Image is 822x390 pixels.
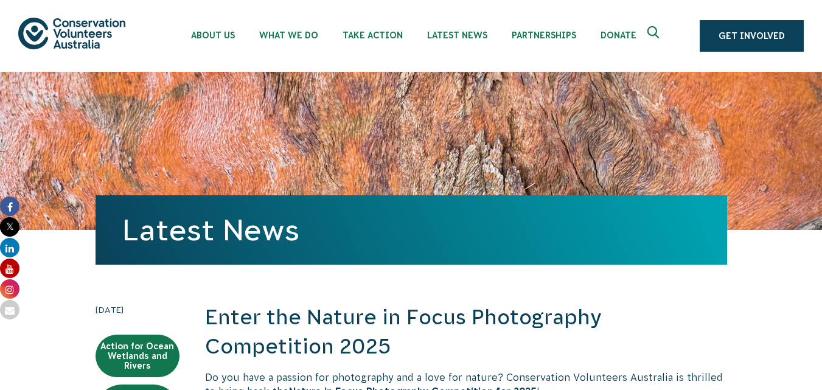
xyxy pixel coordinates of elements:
[191,30,235,40] span: About Us
[205,303,727,361] h2: Enter the Nature in Focus Photography Competition 2025
[601,30,636,40] span: Donate
[259,30,318,40] span: What We Do
[640,21,669,50] button: Expand search box Close search box
[96,335,179,377] a: Action for Ocean Wetlands and Rivers
[700,20,804,52] a: Get Involved
[96,303,179,316] time: [DATE]
[18,18,125,49] img: logo.svg
[427,30,487,40] span: Latest News
[122,214,299,246] a: Latest News
[343,30,403,40] span: Take Action
[512,30,576,40] span: Partnerships
[647,26,663,46] span: Expand search box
